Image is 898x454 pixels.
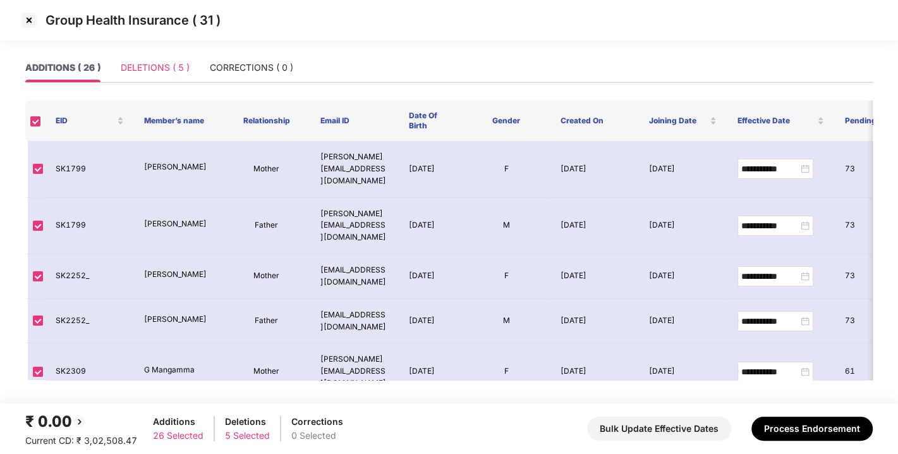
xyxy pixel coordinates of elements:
[25,435,137,446] span: Current CD: ₹ 3,02,508.47
[639,141,727,198] td: [DATE]
[639,198,727,255] td: [DATE]
[153,429,203,443] div: 26 Selected
[399,299,462,344] td: [DATE]
[25,410,137,434] div: ₹ 0.00
[19,10,39,30] img: svg+xml;base64,PHN2ZyBpZD0iQ3Jvc3MtMzJ4MzIiIHhtbG5zPSJodHRwOi8vd3d3LnczLm9yZy8yMDAwL3N2ZyIgd2lkdG...
[399,343,462,400] td: [DATE]
[310,254,399,299] td: [EMAIL_ADDRESS][DOMAIN_NAME]
[291,415,343,429] div: Corrections
[210,61,293,75] div: CORRECTIONS ( 0 )
[134,101,222,141] th: Member’s name
[399,254,462,299] td: [DATE]
[550,198,639,255] td: [DATE]
[462,299,550,344] td: M
[144,218,212,230] p: [PERSON_NAME]
[462,198,550,255] td: M
[462,254,550,299] td: F
[751,417,873,441] button: Process Endorsement
[310,141,399,198] td: [PERSON_NAME][EMAIL_ADDRESS][DOMAIN_NAME]
[462,141,550,198] td: F
[222,141,311,198] td: Mother
[310,299,399,344] td: [EMAIL_ADDRESS][DOMAIN_NAME]
[291,429,343,443] div: 0 Selected
[639,343,727,400] td: [DATE]
[550,254,639,299] td: [DATE]
[222,101,311,141] th: Relationship
[222,343,311,400] td: Mother
[144,161,212,173] p: [PERSON_NAME]
[550,101,639,141] th: Created On
[639,299,727,344] td: [DATE]
[222,198,311,255] td: Father
[121,61,190,75] div: DELETIONS ( 5 )
[225,429,270,443] div: 5 Selected
[46,141,134,198] td: SK1799
[639,101,727,141] th: Joining Date
[72,414,87,429] img: svg+xml;base64,PHN2ZyBpZD0iQmFjay0yMHgyMCIgeG1sbnM9Imh0dHA6Ly93d3cudzMub3JnLzIwMDAvc3ZnIiB3aWR0aD...
[225,415,270,429] div: Deletions
[46,101,134,141] th: EID
[144,269,212,281] p: [PERSON_NAME]
[310,198,399,255] td: [PERSON_NAME][EMAIL_ADDRESS][DOMAIN_NAME]
[46,13,221,28] p: Group Health Insurance ( 31 )
[550,141,639,198] td: [DATE]
[399,101,462,141] th: Date Of Birth
[737,116,815,126] span: Effective Date
[46,299,134,344] td: SK2252_
[144,364,212,376] p: G Mangamma
[639,254,727,299] td: [DATE]
[310,343,399,400] td: [PERSON_NAME][EMAIL_ADDRESS][DOMAIN_NAME]
[587,417,731,441] button: Bulk Update Effective Dates
[46,198,134,255] td: SK1799
[550,299,639,344] td: [DATE]
[399,141,462,198] td: [DATE]
[56,116,114,126] span: EID
[462,101,550,141] th: Gender
[46,343,134,400] td: SK2309
[46,254,134,299] td: SK2252_
[550,343,639,400] td: [DATE]
[462,343,550,400] td: F
[649,116,708,126] span: Joining Date
[222,299,311,344] td: Father
[310,101,399,141] th: Email ID
[25,61,100,75] div: ADDITIONS ( 26 )
[144,314,212,326] p: [PERSON_NAME]
[727,101,834,141] th: Effective Date
[153,415,203,429] div: Additions
[399,198,462,255] td: [DATE]
[222,254,311,299] td: Mother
